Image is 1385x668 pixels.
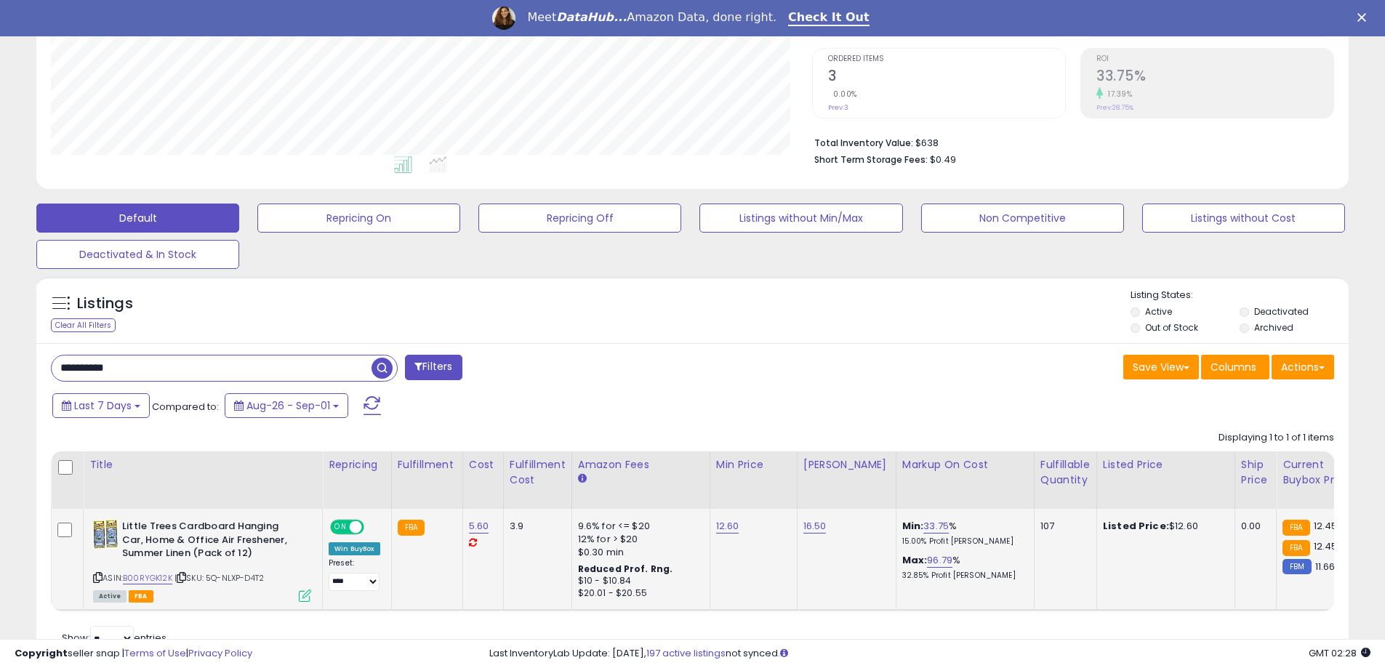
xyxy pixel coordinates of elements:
strong: Copyright [15,646,68,660]
span: FBA [129,590,153,603]
div: 12% for > $20 [578,533,699,546]
div: seller snap | | [15,647,252,661]
div: Title [89,457,316,472]
span: ON [332,521,350,534]
div: Current Buybox Price [1282,457,1357,488]
button: Listings without Cost [1142,204,1345,233]
p: Listing States: [1131,289,1349,302]
p: 15.00% Profit [PERSON_NAME] [902,536,1023,547]
span: Show: entries [62,631,166,645]
span: All listings currently available for purchase on Amazon [93,590,127,603]
a: Terms of Use [124,646,186,660]
b: Min: [902,519,924,533]
b: Total Inventory Value: [814,137,913,149]
b: Max: [902,553,928,567]
span: Aug-26 - Sep-01 [246,398,330,413]
span: | SKU: 5Q-NLXP-D4T2 [174,572,264,584]
small: 17.39% [1103,89,1132,100]
button: Filters [405,355,462,380]
div: % [902,554,1023,581]
div: 107 [1040,520,1085,533]
b: Reduced Prof. Rng. [578,563,673,575]
div: Clear All Filters [51,318,116,332]
div: ASIN: [93,520,311,600]
a: 96.79 [927,553,952,568]
label: Out of Stock [1145,321,1198,334]
div: Listed Price [1103,457,1229,472]
button: Last 7 Days [52,393,150,418]
a: 197 active listings [646,646,726,660]
span: 11.66 [1315,560,1336,574]
button: Columns [1201,355,1269,379]
div: 0.00 [1241,520,1265,533]
div: Meet Amazon Data, done right. [527,10,776,25]
span: 12.45 [1314,519,1338,533]
div: Fulfillment Cost [510,457,566,488]
div: Close [1357,13,1372,22]
button: Default [36,204,239,233]
div: Amazon Fees [578,457,704,472]
small: FBA [1282,540,1309,556]
a: 5.60 [469,519,489,534]
label: Active [1145,305,1172,318]
div: 3.9 [510,520,561,533]
h2: 3 [828,68,1065,87]
a: Privacy Policy [188,646,252,660]
img: Profile image for Georgie [492,7,515,30]
span: ROI [1096,55,1333,63]
img: 51RdEyCkvuL._SL40_.jpg [93,520,119,549]
small: FBM [1282,559,1311,574]
div: Repricing [329,457,385,472]
label: Deactivated [1254,305,1309,318]
button: Listings without Min/Max [699,204,902,233]
h5: Listings [77,294,133,314]
small: 0.00% [828,89,857,100]
div: Displaying 1 to 1 of 1 items [1219,431,1334,445]
div: Min Price [716,457,791,472]
div: Ship Price [1241,457,1270,488]
div: Fulfillment [398,457,457,472]
div: $10 - $10.84 [578,575,699,587]
span: 12.45 [1314,539,1338,553]
th: The percentage added to the cost of goods (COGS) that forms the calculator for Min & Max prices. [896,451,1034,509]
small: Prev: 28.75% [1096,103,1133,112]
span: Ordered Items [828,55,1065,63]
div: Last InventoryLab Update: [DATE], not synced. [489,647,1370,661]
a: B00RYGK12K [123,572,172,584]
span: $0.49 [930,153,956,166]
button: Deactivated & In Stock [36,240,239,269]
div: $0.30 min [578,546,699,559]
div: $12.60 [1103,520,1224,533]
div: Cost [469,457,497,472]
a: 16.50 [803,519,827,534]
p: 32.85% Profit [PERSON_NAME] [902,571,1023,581]
small: Amazon Fees. [578,472,587,486]
button: Aug-26 - Sep-01 [225,393,348,418]
span: Columns [1211,360,1256,374]
div: Fulfillable Quantity [1040,457,1091,488]
button: Repricing Off [478,204,681,233]
button: Save View [1123,355,1199,379]
span: OFF [362,521,385,534]
small: FBA [1282,520,1309,536]
b: Little Trees Cardboard Hanging Car, Home & Office Air Freshener, Summer Linen (Pack of 12) [122,520,299,564]
button: Repricing On [257,204,460,233]
span: Last 7 Days [74,398,132,413]
li: $638 [814,133,1323,150]
b: Short Term Storage Fees: [814,153,928,166]
span: 2025-09-9 02:28 GMT [1309,646,1370,660]
a: 33.75 [923,519,949,534]
div: Preset: [329,558,380,591]
div: Win BuyBox [329,542,380,555]
a: Check It Out [788,10,870,26]
button: Actions [1272,355,1334,379]
button: Non Competitive [921,204,1124,233]
div: $20.01 - $20.55 [578,587,699,600]
div: 9.6% for <= $20 [578,520,699,533]
a: 12.60 [716,519,739,534]
label: Archived [1254,321,1293,334]
div: [PERSON_NAME] [803,457,890,472]
div: Markup on Cost [902,457,1028,472]
small: FBA [398,520,425,536]
i: DataHub... [556,10,627,24]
